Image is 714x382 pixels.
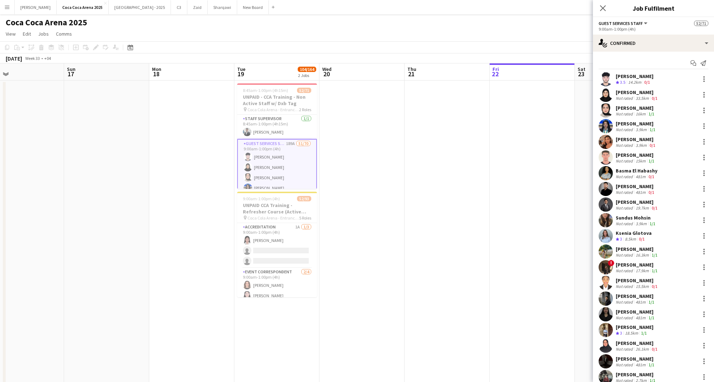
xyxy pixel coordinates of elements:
button: Guest Services Staff [599,21,648,26]
button: Coca Coca Arena 2025 [57,0,109,14]
div: Confirmed [593,35,714,52]
div: Not rated [616,268,634,273]
app-skills-label: 0/1 [644,79,650,85]
span: Sun [67,66,75,72]
div: Not rated [616,143,634,148]
span: 21 [406,70,416,78]
span: 17 [66,70,75,78]
span: Edit [23,31,31,37]
div: [PERSON_NAME] [616,73,653,79]
h3: UNPAID - CCA Training - Non Active Staff w/ Dxb Tag [237,94,317,107]
div: 3.9km [634,127,648,132]
div: 8:45am-1:00pm (4h15m)52/71UNPAID - CCA Training - Non Active Staff w/ Dxb Tag Coca Cola Arena - E... [237,83,317,189]
app-card-role: Accreditation1A1/39:00am-1:00pm (4h)[PERSON_NAME] [237,223,317,268]
app-card-role: Staff Supervisor1/18:45am-1:00pm (4h15m)[PERSON_NAME] [237,115,317,139]
div: Not rated [616,205,634,211]
div: Not rated [616,299,634,305]
div: [PERSON_NAME] [616,120,657,127]
span: 19 [236,70,245,78]
span: 52/71 [694,21,708,26]
span: Comms [56,31,72,37]
div: [DATE] [6,55,22,62]
app-skills-label: 1/1 [650,127,655,132]
div: 16.3km [634,252,650,258]
button: [GEOGRAPHIC_DATA] - 2025 [109,0,171,14]
div: Not rated [616,174,634,179]
span: Coca Cola Arena - Entrance F [247,215,299,221]
app-skills-label: 0/1 [648,174,654,179]
span: Coca Cola Arena - Entrance F [247,107,299,112]
div: 18.5km [624,330,640,336]
div: [PERSON_NAME] [616,199,659,205]
div: [PERSON_NAME] [616,246,659,252]
div: 3.9km [634,143,648,148]
div: 481m [634,190,647,195]
app-skills-label: 1/1 [648,315,654,320]
span: 9:00am-1:00pm (4h) [243,196,280,201]
div: 2 Jobs [298,73,316,78]
app-skills-label: 0/1 [652,205,657,211]
div: [PERSON_NAME] [616,293,656,299]
span: Sat [578,66,585,72]
div: 14.2km [627,79,643,86]
div: 481m [634,362,647,367]
app-skills-label: 0/1 [652,95,657,101]
div: 3.9km [634,221,648,226]
span: 3 [620,236,622,242]
button: Sharqawi [208,0,237,14]
app-skills-label: 0/1 [652,284,657,289]
div: [PERSON_NAME] [616,262,659,268]
div: [PERSON_NAME] [616,309,656,315]
span: 5 Roles [299,215,311,221]
h1: Coca Coca Arena 2025 [6,17,87,28]
div: [PERSON_NAME] [616,340,659,346]
span: Tue [237,66,245,72]
span: Jobs [38,31,49,37]
span: 23 [577,70,585,78]
span: Thu [407,66,416,72]
div: [PERSON_NAME] [616,136,657,143]
div: 17.9km [634,268,650,273]
div: +04 [44,56,51,61]
a: Comms [53,29,75,38]
div: 26.1km [634,346,650,352]
app-skills-label: 0/1 [648,190,654,195]
div: 19.7km [634,205,650,211]
div: Not rated [616,284,634,289]
a: Jobs [35,29,52,38]
span: View [6,31,16,37]
div: [PERSON_NAME] [616,183,656,190]
span: ! [608,260,614,266]
div: [PERSON_NAME] [616,371,657,378]
button: C3 [171,0,187,14]
h3: Job Fulfilment [593,4,714,13]
span: 3 [620,330,622,336]
div: 15km [634,158,647,164]
div: Not rated [616,111,634,117]
app-skills-label: 0/1 [652,346,657,352]
div: Not rated [616,221,634,226]
div: 9:00am-1:00pm (4h) [599,26,708,32]
app-skills-label: 1/1 [652,252,657,258]
div: 33.5km [634,95,650,101]
span: 104/164 [298,67,316,72]
span: Wed [322,66,332,72]
div: Not rated [616,315,634,320]
div: 481m [634,174,647,179]
app-job-card: 9:00am-1:00pm (4h)52/93UNPAID CCA Training - Refresher Course (Active Staff) Coca Cola Arena - En... [237,192,317,297]
div: Not rated [616,190,634,195]
a: View [3,29,19,38]
app-skills-label: 0/1 [639,236,645,242]
div: Sundus Mohsin [616,215,657,221]
div: 16km [634,111,647,117]
span: 22 [491,70,499,78]
div: 481m [634,315,647,320]
a: Edit [20,29,34,38]
app-skills-label: 1/1 [648,299,654,305]
span: Fri [492,66,499,72]
div: 8.5km [624,236,637,242]
span: 52/93 [297,196,311,201]
div: Not rated [616,127,634,132]
span: Week 33 [24,56,41,61]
